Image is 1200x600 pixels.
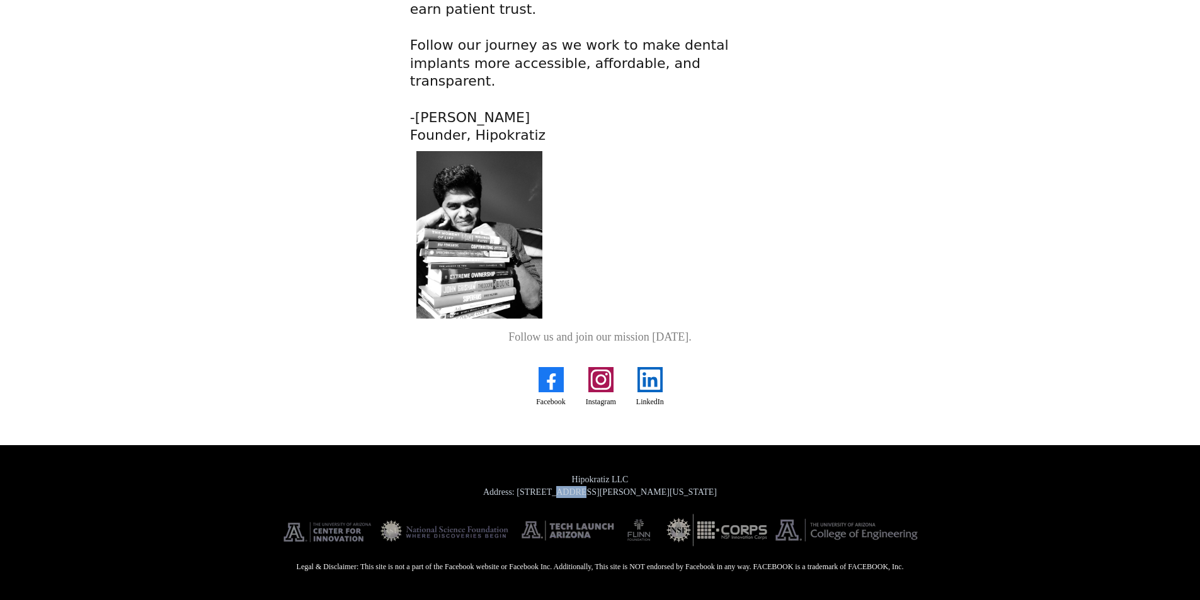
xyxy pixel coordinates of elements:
span: Address: [STREET_ADDRESS][PERSON_NAME][US_STATE] [483,487,717,497]
p: Instagram [586,397,616,407]
a: LinkedIn [626,357,674,417]
a: Facebook [526,357,576,417]
h2: Legal & Disclaimer: This site is not a part of the Facebook website or Facebook Inc. Additionally... [244,562,956,572]
img: social media icon [539,367,564,392]
h2: Follow us and join our mission [DATE]. [410,330,791,344]
p: LinkedIn [636,397,664,407]
span: Hipokratiz LLC [572,475,629,484]
a: Instagram [576,357,626,417]
img: social media icon [588,367,614,392]
img: social media icon [637,367,663,392]
p: Facebook [536,397,566,407]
